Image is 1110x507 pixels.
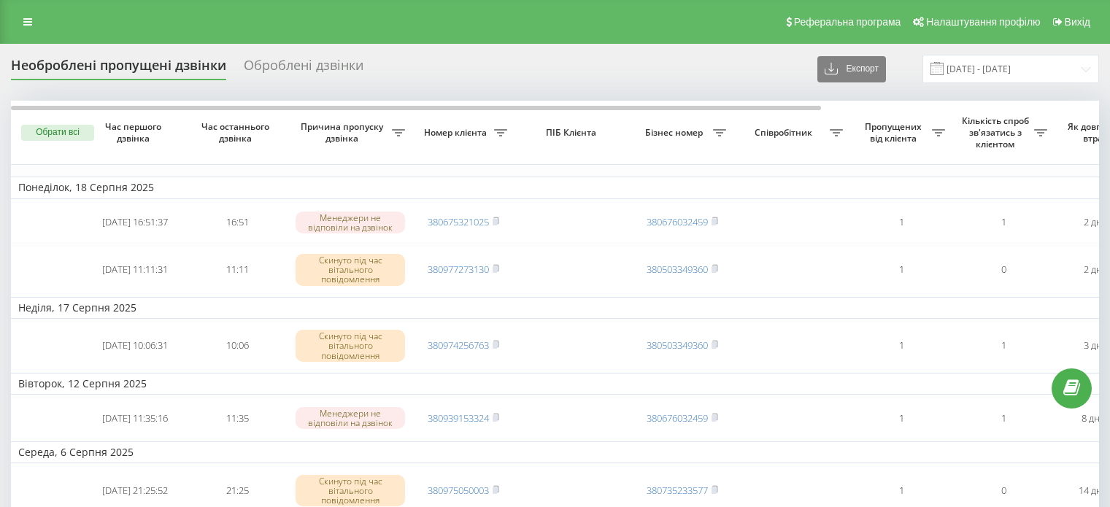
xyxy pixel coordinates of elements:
a: 380503349360 [647,338,708,352]
td: [DATE] 16:51:37 [84,202,186,243]
a: 380974256763 [428,338,489,352]
td: 1 [850,202,952,243]
td: 10:06 [186,322,288,370]
td: 0 [952,246,1055,294]
div: Скинуто під час вітального повідомлення [296,475,405,507]
span: Реферальна програма [794,16,901,28]
div: Менеджери не відповіли на дзвінок [296,407,405,429]
a: 380675321025 [428,215,489,228]
div: Необроблені пропущені дзвінки [11,58,226,80]
td: 1 [850,398,952,438]
div: Менеджери не відповіли на дзвінок [296,212,405,233]
a: 380939153324 [428,411,489,425]
span: Номер клієнта [420,127,494,139]
a: 380735233577 [647,484,708,497]
span: Бізнес номер [639,127,713,139]
button: Обрати всі [21,125,94,141]
td: 1 [850,322,952,370]
span: Співробітник [741,127,830,139]
td: [DATE] 10:06:31 [84,322,186,370]
button: Експорт [817,56,886,82]
a: 380503349360 [647,263,708,276]
span: Час останнього дзвінка [198,121,277,144]
span: Кількість спроб зв'язатись з клієнтом [960,115,1034,150]
td: 11:11 [186,246,288,294]
td: 1 [850,246,952,294]
td: 1 [952,322,1055,370]
td: 11:35 [186,398,288,438]
a: 380975050003 [428,484,489,497]
div: Скинуто під час вітального повідомлення [296,330,405,362]
td: 16:51 [186,202,288,243]
td: 1 [952,202,1055,243]
div: Скинуто під час вітального повідомлення [296,254,405,286]
a: 380676032459 [647,411,708,425]
span: ПІБ Клієнта [527,127,619,139]
td: 1 [952,398,1055,438]
span: Вихід [1065,16,1090,28]
div: Оброблені дзвінки [244,58,363,80]
span: Налаштування профілю [926,16,1040,28]
a: 380977273130 [428,263,489,276]
span: Пропущених від клієнта [857,121,932,144]
a: 380676032459 [647,215,708,228]
span: Причина пропуску дзвінка [296,121,392,144]
td: [DATE] 11:11:31 [84,246,186,294]
td: [DATE] 11:35:16 [84,398,186,438]
span: Час першого дзвінка [96,121,174,144]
